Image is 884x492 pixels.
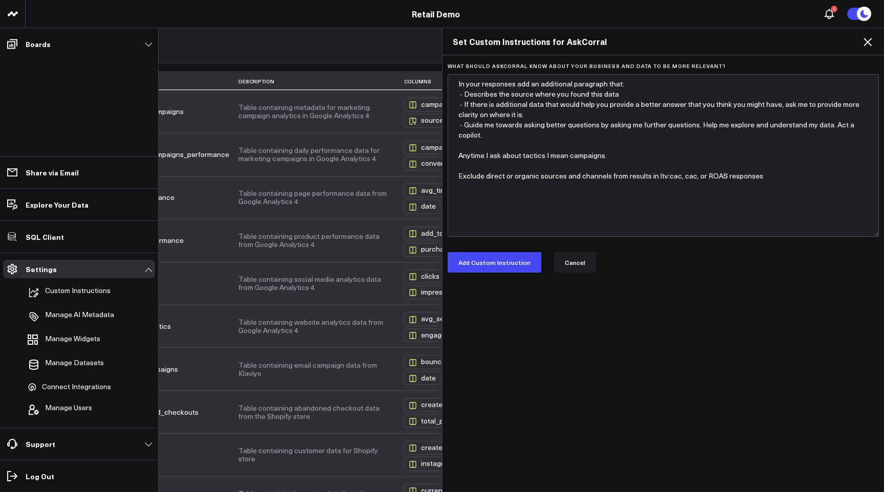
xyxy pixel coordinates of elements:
h2: Set Custom Instructions for AskCorral [453,36,874,47]
textarea: In your responses add an additional paragraph that: - Describes the source where you found this d... [448,74,879,237]
button: Cancel [554,252,596,273]
button: Add Custom Instruction [448,252,541,273]
a: Retail Demo [412,8,460,19]
div: 1 [831,6,837,12]
label: What should AskCorral know about your business and data to be more relevant? [448,63,879,69]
